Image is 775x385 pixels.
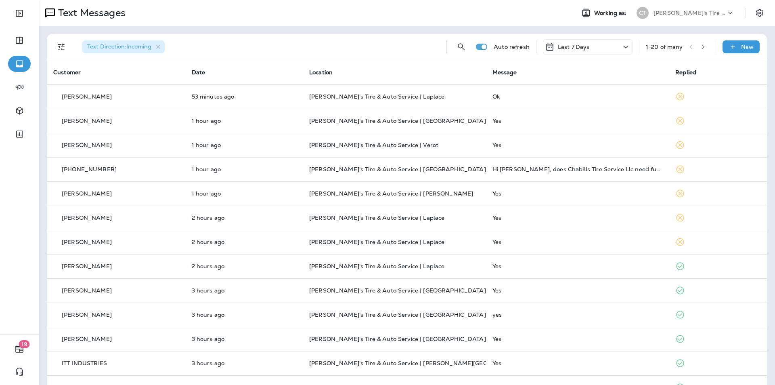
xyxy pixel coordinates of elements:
[62,287,112,294] p: [PERSON_NAME]
[19,340,30,348] span: 19
[492,287,663,294] div: Yes
[492,190,663,197] div: Yes
[192,263,297,269] p: Sep 23, 2025 08:57 AM
[309,311,486,318] span: [PERSON_NAME]'s Tire & Auto Service | [GEOGRAPHIC_DATA]
[492,215,663,221] div: Yes
[309,190,473,197] span: [PERSON_NAME]'s Tire & Auto Service | [PERSON_NAME]
[192,69,205,76] span: Date
[492,118,663,124] div: Yes
[53,69,81,76] span: Customer
[492,311,663,318] div: yes
[62,166,117,173] p: [PHONE_NUMBER]
[62,311,112,318] p: [PERSON_NAME]
[62,190,112,197] p: [PERSON_NAME]
[62,360,107,366] p: ITT INDUSTRIES
[62,118,112,124] p: [PERSON_NAME]
[492,360,663,366] div: Yes
[62,263,112,269] p: [PERSON_NAME]
[8,5,31,21] button: Expand Sidebar
[192,336,297,342] p: Sep 23, 2025 08:06 AM
[192,311,297,318] p: Sep 23, 2025 08:09 AM
[309,238,444,246] span: [PERSON_NAME]'s Tire & Auto Service | Laplace
[492,69,517,76] span: Message
[309,263,444,270] span: [PERSON_NAME]'s Tire & Auto Service | Laplace
[309,287,486,294] span: [PERSON_NAME]'s Tire & Auto Service | [GEOGRAPHIC_DATA]
[309,117,486,124] span: [PERSON_NAME]'s Tire & Auto Service | [GEOGRAPHIC_DATA]
[309,335,486,343] span: [PERSON_NAME]'s Tire & Auto Service | [GEOGRAPHIC_DATA]
[558,44,590,50] p: Last 7 Days
[192,360,297,366] p: Sep 23, 2025 08:04 AM
[637,7,649,19] div: CT
[675,69,696,76] span: Replied
[309,141,438,149] span: [PERSON_NAME]'s Tire & Auto Service | Verot
[492,263,663,269] div: Yes
[192,190,297,197] p: Sep 23, 2025 10:06 AM
[646,44,683,50] div: 1 - 20 of many
[309,93,444,100] span: [PERSON_NAME]'s Tire & Auto Service | Laplace
[492,93,663,100] div: Ok
[62,239,112,245] p: [PERSON_NAME]
[62,93,112,100] p: [PERSON_NAME]
[192,215,297,221] p: Sep 23, 2025 09:43 AM
[309,360,536,367] span: [PERSON_NAME]'s Tire & Auto Service | [PERSON_NAME][GEOGRAPHIC_DATA]
[309,166,486,173] span: [PERSON_NAME]'s Tire & Auto Service | [GEOGRAPHIC_DATA]
[55,7,126,19] p: Text Messages
[192,142,297,148] p: Sep 23, 2025 10:28 AM
[492,239,663,245] div: Yes
[654,10,726,16] p: [PERSON_NAME]'s Tire & Auto
[192,118,297,124] p: Sep 23, 2025 10:39 AM
[453,39,469,55] button: Search Messages
[492,166,663,173] div: Hi Nathan, does Chabills Tire Service Llc need funding? Fast approval, no collateral or hard cred...
[192,239,297,245] p: Sep 23, 2025 09:13 AM
[492,336,663,342] div: Yes
[87,43,151,50] span: Text Direction : Incoming
[752,6,767,20] button: Settings
[309,69,333,76] span: Location
[309,214,444,221] span: [PERSON_NAME]'s Tire & Auto Service | Laplace
[82,40,165,53] div: Text Direction:Incoming
[192,166,297,173] p: Sep 23, 2025 10:11 AM
[8,341,31,357] button: 19
[494,44,530,50] p: Auto refresh
[62,215,112,221] p: [PERSON_NAME]
[62,336,112,342] p: [PERSON_NAME]
[192,93,297,100] p: Sep 23, 2025 10:53 AM
[492,142,663,148] div: Yes
[594,10,628,17] span: Working as:
[53,39,69,55] button: Filters
[62,142,112,148] p: [PERSON_NAME]
[192,287,297,294] p: Sep 23, 2025 08:14 AM
[741,44,754,50] p: New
